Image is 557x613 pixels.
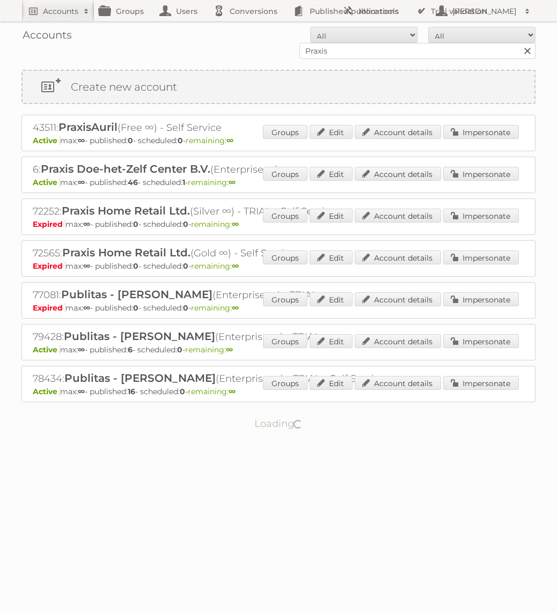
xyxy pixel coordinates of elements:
[191,303,239,313] span: remaining:
[33,261,524,271] p: max: - published: - scheduled: -
[33,246,408,260] h2: 72565: (Gold ∞) - Self Service
[185,345,233,354] span: remaining:
[128,136,133,145] strong: 0
[43,6,78,17] h2: Accounts
[263,167,307,181] a: Groups
[33,387,524,396] p: max: - published: - scheduled: -
[180,387,185,396] strong: 0
[128,387,135,396] strong: 16
[33,303,65,313] span: Expired
[33,372,408,386] h2: 78434: (Enterprise ∞) - TRIAL - Self Service
[183,303,188,313] strong: 0
[443,209,519,223] a: Impersonate
[62,246,190,259] span: Praxis Home Retail Ltd.
[182,178,185,187] strong: 1
[128,178,138,187] strong: 46
[64,330,215,343] span: Publitas - [PERSON_NAME]
[263,292,307,306] a: Groups
[232,219,239,229] strong: ∞
[33,163,408,176] h2: 6: (Enterprise ∞)
[226,136,233,145] strong: ∞
[183,261,188,271] strong: 0
[183,219,188,229] strong: 0
[355,250,441,264] a: Account details
[33,136,524,145] p: max: - published: - scheduled: -
[263,376,307,390] a: Groups
[443,125,519,139] a: Impersonate
[443,376,519,390] a: Impersonate
[310,125,353,139] a: Edit
[358,6,412,17] h2: More tools
[310,334,353,348] a: Edit
[61,288,212,301] span: Publitas - [PERSON_NAME]
[133,303,138,313] strong: 0
[355,167,441,181] a: Account details
[310,292,353,306] a: Edit
[33,136,60,145] span: Active
[355,125,441,139] a: Account details
[232,261,239,271] strong: ∞
[33,219,65,229] span: Expired
[33,261,65,271] span: Expired
[355,334,441,348] a: Account details
[78,178,85,187] strong: ∞
[62,204,190,217] span: Praxis Home Retail Ltd.
[263,125,307,139] a: Groups
[310,250,353,264] a: Edit
[310,167,353,181] a: Edit
[443,292,519,306] a: Impersonate
[33,303,524,313] p: max: - published: - scheduled: -
[33,330,408,344] h2: 79428: (Enterprise ∞) - TRIAL
[226,345,233,354] strong: ∞
[310,209,353,223] a: Edit
[443,250,519,264] a: Impersonate
[191,261,239,271] span: remaining:
[83,303,90,313] strong: ∞
[128,345,133,354] strong: 6
[263,250,307,264] a: Groups
[33,345,524,354] p: max: - published: - scheduled: -
[78,387,85,396] strong: ∞
[33,121,408,135] h2: 43511: (Free ∞) - Self Service
[78,136,85,145] strong: ∞
[177,345,182,354] strong: 0
[33,219,524,229] p: max: - published: - scheduled: -
[263,334,307,348] a: Groups
[133,219,138,229] strong: 0
[178,136,183,145] strong: 0
[23,71,534,103] a: Create new account
[33,178,60,187] span: Active
[355,376,441,390] a: Account details
[188,178,236,187] span: remaining:
[33,178,524,187] p: max: - published: - scheduled: -
[41,163,210,175] span: Praxis Doe-het-Zelf Center B.V.
[443,167,519,181] a: Impersonate
[83,219,90,229] strong: ∞
[450,6,519,17] h2: [PERSON_NAME]
[33,204,408,218] h2: 72252: (Silver ∞) - TRIAL - Self Service
[355,292,441,306] a: Account details
[229,178,236,187] strong: ∞
[133,261,138,271] strong: 0
[229,387,236,396] strong: ∞
[263,209,307,223] a: Groups
[188,387,236,396] span: remaining:
[64,372,216,385] span: Publitas - [PERSON_NAME]
[443,334,519,348] a: Impersonate
[58,121,118,134] span: PraxisAuril
[33,387,60,396] span: Active
[232,303,239,313] strong: ∞
[191,219,239,229] span: remaining:
[355,209,441,223] a: Account details
[221,413,337,434] p: Loading
[78,345,85,354] strong: ∞
[186,136,233,145] span: remaining:
[310,376,353,390] a: Edit
[33,345,60,354] span: Active
[33,288,408,302] h2: 77081: (Enterprise ∞) - TRIAL
[83,261,90,271] strong: ∞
